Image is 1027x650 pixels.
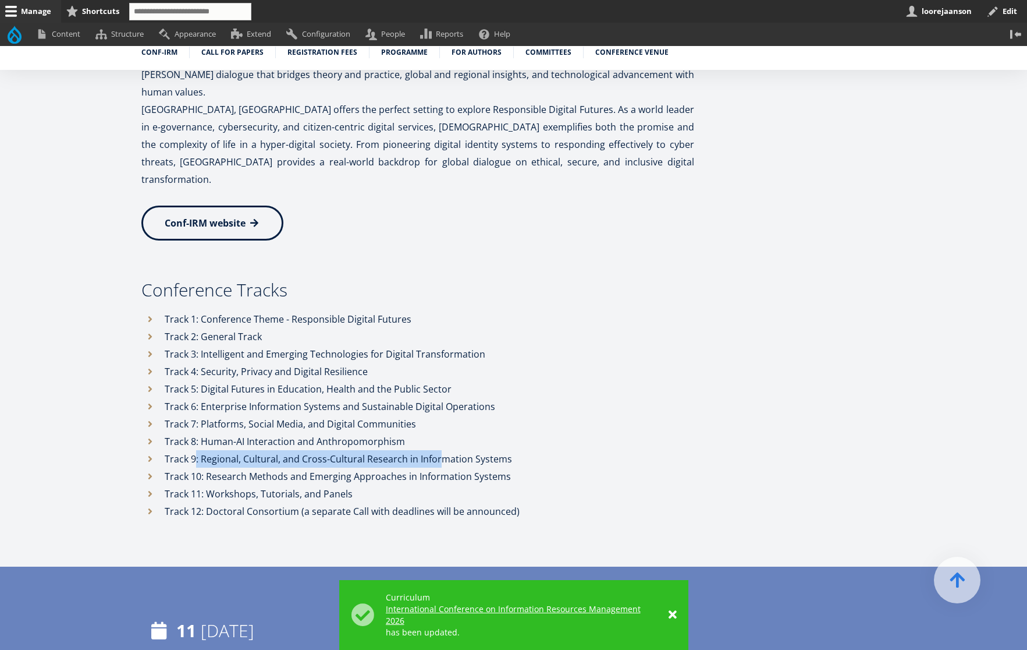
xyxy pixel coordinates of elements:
[165,217,246,229] span: Conf-IRM website
[141,380,694,398] li: Track 5: Digital Futures in Education, Health and the Public Sector
[141,345,694,363] li: Track 3: Intelligent and Emerging Technologies for Digital Transformation
[154,23,226,45] a: Appearance
[141,503,694,520] li: Track 12: Doctoral Consortium (a separate Call with deadlines will be announced)
[386,592,657,638] div: Curriculum has been updated.
[141,485,694,503] li: Track 11: Workshops, Tutorials, and Panels
[141,103,694,186] i: [GEOGRAPHIC_DATA], [GEOGRAPHIC_DATA] offers the perfect setting to explore Responsible Digital Fu...
[141,328,694,345] li: Track 2: General Track
[287,47,357,58] a: Registration Fees
[381,47,428,58] a: Programme
[201,47,264,58] a: Call for Papers
[386,603,657,627] a: International Conference on Information Resources Management 2026
[141,206,283,241] a: Conf-IRM website
[141,310,694,328] li: Track 1: Conference Theme - Responsible Digital Futures
[669,609,677,621] a: ×
[201,619,254,642] time: [DATE]
[141,363,694,380] li: Track 4: Security, Privacy and Digital Resilience
[474,23,521,45] a: Help
[141,433,694,450] li: Track 8: Human-AI Interaction and Anthropomorphism
[31,23,90,45] a: Content
[1004,23,1027,45] button: Vertical orientation
[360,23,415,45] a: People
[595,47,669,58] a: Conference Venue
[90,23,154,45] a: Structure
[281,23,360,45] a: Configuration
[141,450,694,468] li: Track 9: Regional, Cultural, and Cross-Cultural Research in Information Systems
[226,23,281,45] a: Extend
[141,398,694,415] li: Track 6: Enterprise Information Systems and Sustainable Digital Operations
[452,47,502,58] a: For Authors
[141,415,694,433] li: Track 7: Platforms, Social Media, and Digital Communities
[339,580,688,650] div: Status message
[415,23,474,45] a: Reports
[176,619,196,642] strong: 11
[141,278,287,302] i: Conference Tracks
[141,468,694,485] li: Track 10: Research Methods and Emerging Approaches in Information Systems
[525,47,571,58] a: Committees
[141,47,177,58] a: Conf-IRM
